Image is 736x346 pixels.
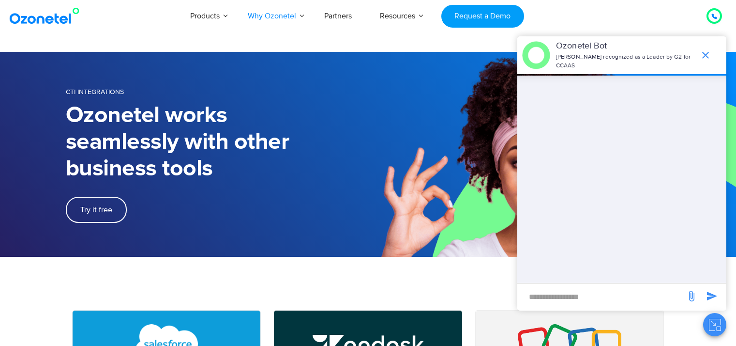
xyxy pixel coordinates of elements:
span: CTI Integrations [66,88,124,96]
div: new-msg-input [522,288,681,306]
img: header [522,41,550,69]
a: Request a Demo [441,5,524,28]
button: Close chat [703,313,726,336]
h1: Ozonetel works seamlessly with other business tools [66,102,368,182]
span: send message [682,286,701,306]
p: [PERSON_NAME] recognized as a Leader by G2 for CCAAS [556,53,695,70]
span: send message [702,286,721,306]
p: Ozonetel Bot [556,40,695,53]
a: Try it free [66,197,127,223]
span: end chat or minimize [696,46,715,65]
span: Try it free [80,206,112,214]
